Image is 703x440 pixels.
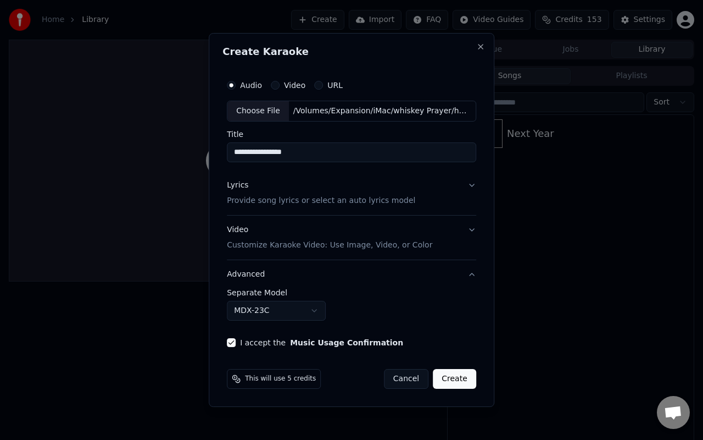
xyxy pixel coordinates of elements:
label: Audio [240,81,262,89]
label: I accept the [240,339,403,346]
div: Video [227,224,432,251]
button: VideoCustomize Karaoke Video: Use Image, Video, or Color [227,216,476,260]
label: Title [227,130,476,138]
label: URL [327,81,343,89]
label: Separate Model [227,289,476,296]
span: This will use 5 credits [245,375,316,383]
p: Customize Karaoke Video: Use Image, Video, or Color [227,240,432,251]
div: Choose File [227,101,289,121]
button: LyricsProvide song lyrics or select an auto lyrics model [227,171,476,215]
div: Lyrics [227,180,248,191]
button: Create [433,369,476,389]
div: Advanced [227,289,476,329]
label: Video [284,81,305,89]
button: Advanced [227,260,476,289]
button: I accept the [290,339,403,346]
div: /Volumes/Expansion/iMac/whiskey Prayer/halfway to heaven/Halfway to Heaven.mp3 [289,106,476,117]
button: Cancel [384,369,428,389]
p: Provide song lyrics or select an auto lyrics model [227,195,415,206]
h2: Create Karaoke [222,47,481,57]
